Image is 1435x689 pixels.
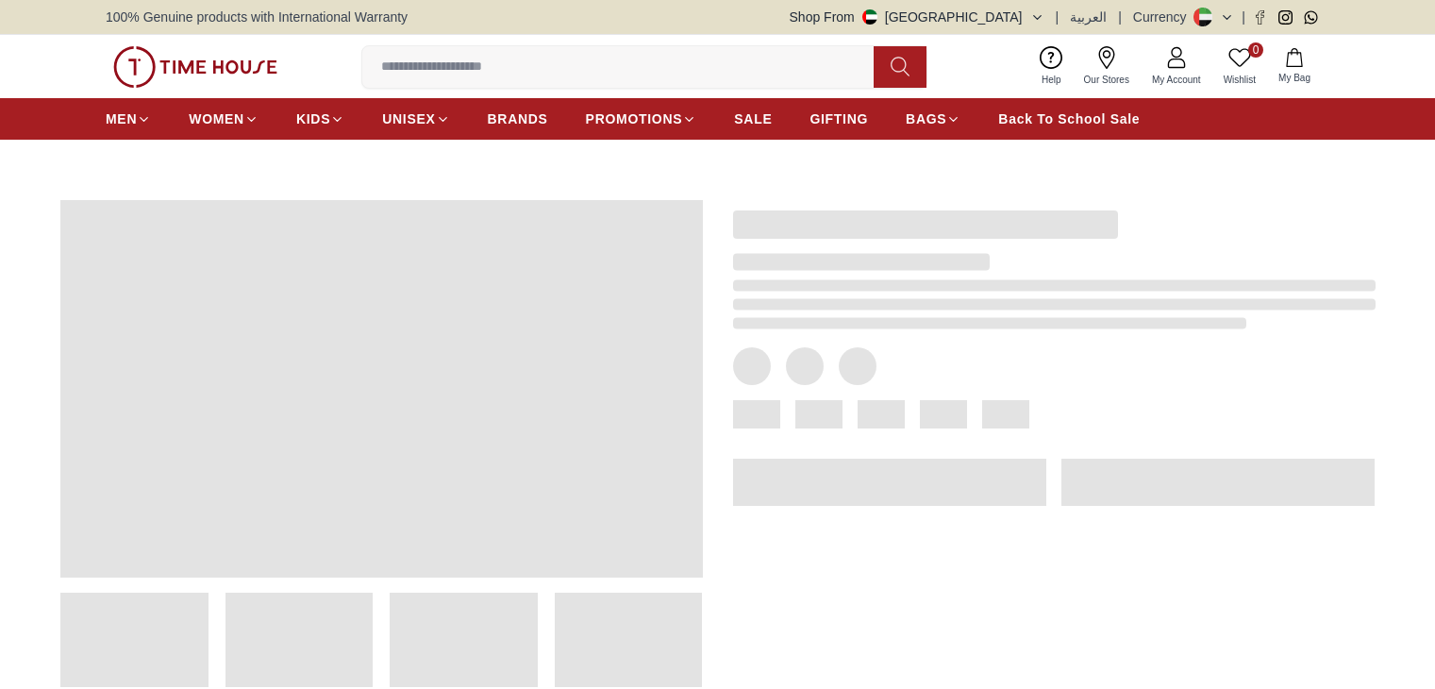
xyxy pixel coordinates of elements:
[1144,73,1209,87] span: My Account
[734,102,772,136] a: SALE
[1076,73,1137,87] span: Our Stores
[586,109,683,128] span: PROMOTIONS
[734,109,772,128] span: SALE
[1030,42,1073,91] a: Help
[189,109,244,128] span: WOMEN
[1212,42,1267,91] a: 0Wishlist
[488,102,548,136] a: BRANDS
[113,46,277,88] img: ...
[1056,8,1060,26] span: |
[998,102,1140,136] a: Back To School Sale
[809,102,868,136] a: GIFTING
[1278,10,1293,25] a: Instagram
[1267,44,1322,89] button: My Bag
[296,109,330,128] span: KIDS
[1216,73,1263,87] span: Wishlist
[1118,8,1122,26] span: |
[998,109,1140,128] span: Back To School Sale
[906,109,946,128] span: BAGS
[106,8,408,26] span: 100% Genuine products with International Warranty
[488,109,548,128] span: BRANDS
[106,109,137,128] span: MEN
[189,102,259,136] a: WOMEN
[106,102,151,136] a: MEN
[1242,8,1245,26] span: |
[1133,8,1194,26] div: Currency
[1271,71,1318,85] span: My Bag
[906,102,960,136] a: BAGS
[382,109,435,128] span: UNISEX
[586,102,697,136] a: PROMOTIONS
[1248,42,1263,58] span: 0
[1304,10,1318,25] a: Whatsapp
[1070,8,1107,26] button: العربية
[1073,42,1141,91] a: Our Stores
[1253,10,1267,25] a: Facebook
[862,9,877,25] img: United Arab Emirates
[809,109,868,128] span: GIFTING
[296,102,344,136] a: KIDS
[790,8,1044,26] button: Shop From[GEOGRAPHIC_DATA]
[382,102,449,136] a: UNISEX
[1034,73,1069,87] span: Help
